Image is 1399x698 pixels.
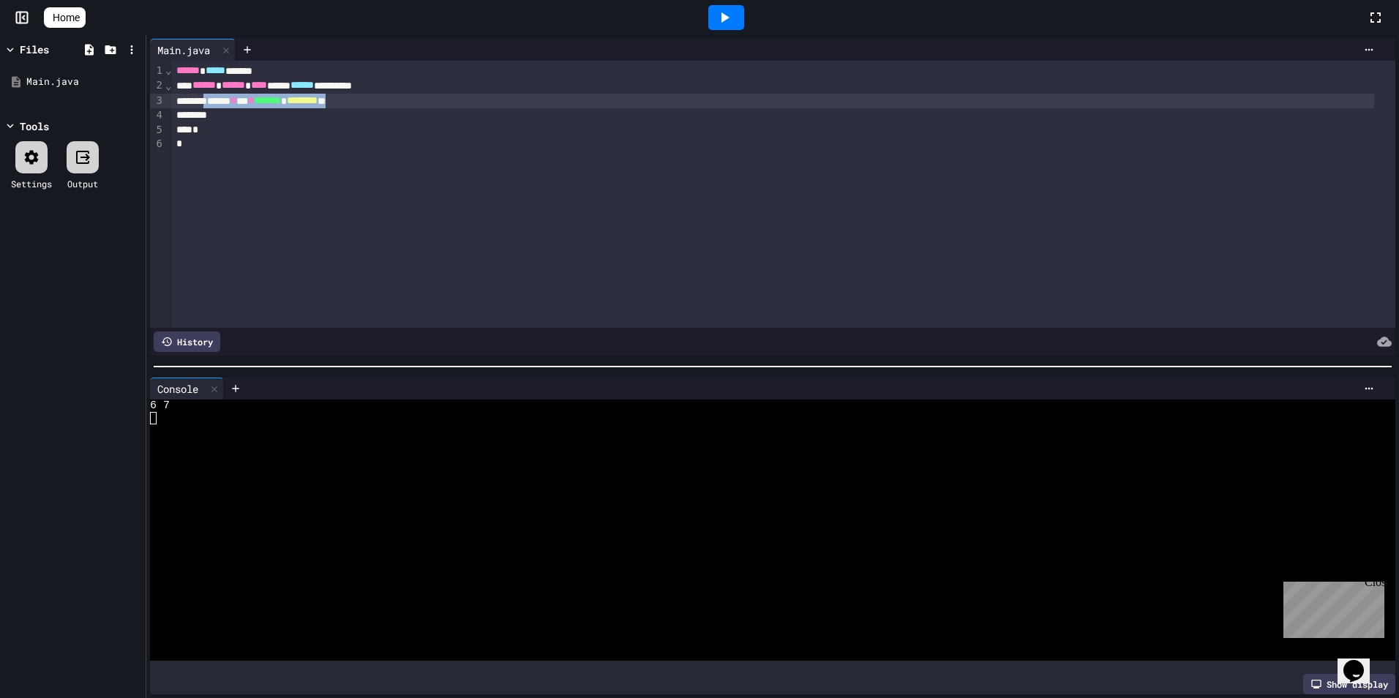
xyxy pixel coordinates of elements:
[1303,674,1395,694] div: Show display
[165,64,172,76] span: Fold line
[150,42,217,58] div: Main.java
[150,78,165,93] div: 2
[150,137,165,151] div: 6
[20,42,49,57] div: Files
[11,177,52,190] div: Settings
[20,119,49,134] div: Tools
[6,6,101,93] div: Chat with us now!Close
[150,39,236,61] div: Main.java
[165,80,172,91] span: Fold line
[150,123,165,138] div: 5
[150,378,224,399] div: Console
[150,399,170,412] span: 6 7
[53,10,80,25] span: Home
[1278,576,1384,638] iframe: chat widget
[150,108,165,123] div: 4
[154,331,220,352] div: History
[150,381,206,397] div: Console
[1338,639,1384,683] iframe: chat widget
[44,7,86,28] a: Home
[26,75,140,89] div: Main.java
[150,64,165,78] div: 1
[150,94,165,108] div: 3
[67,177,98,190] div: Output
